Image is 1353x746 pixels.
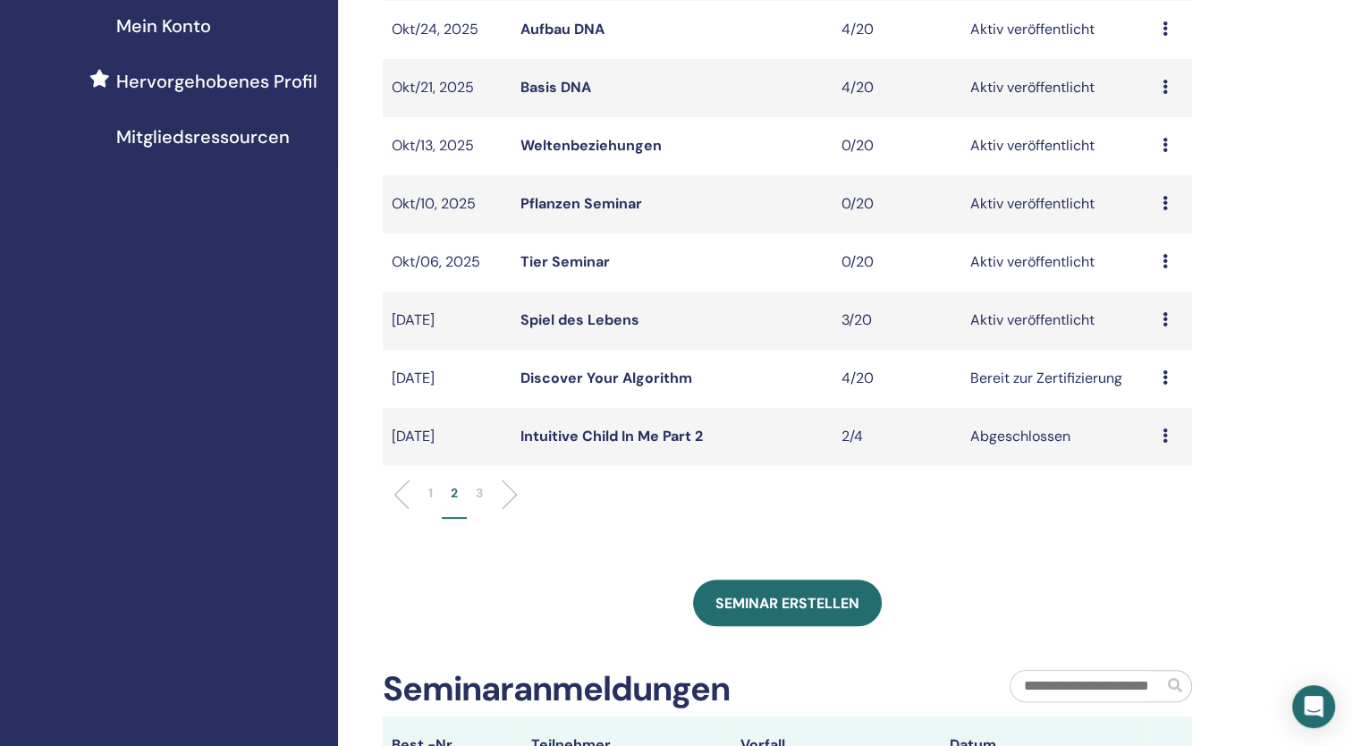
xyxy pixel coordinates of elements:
p: 2 [451,484,458,503]
a: Spiel des Lebens [520,310,639,329]
td: 4/20 [833,59,961,117]
p: 3 [476,484,483,503]
td: Abgeschlossen [960,408,1153,466]
span: Seminar erstellen [715,594,859,613]
span: Mitgliedsressourcen [116,123,290,150]
a: Aufbau DNA [520,20,605,38]
a: Basis DNA [520,78,591,97]
a: Discover Your Algorithm [520,369,692,387]
td: Aktiv veröffentlicht [960,175,1153,233]
td: Okt/06, 2025 [383,233,512,292]
td: Aktiv veröffentlicht [960,233,1153,292]
td: Okt/13, 2025 [383,117,512,175]
a: Intuitive Child In Me Part 2 [520,427,703,445]
td: Aktiv veröffentlicht [960,59,1153,117]
h2: Seminaranmeldungen [383,669,730,710]
td: Aktiv veröffentlicht [960,117,1153,175]
td: 0/20 [833,117,961,175]
td: Aktiv veröffentlicht [960,1,1153,59]
td: [DATE] [383,292,512,350]
td: Bereit zur Zertifizierung [960,350,1153,408]
td: 0/20 [833,175,961,233]
span: Mein Konto [116,13,211,39]
a: Weltenbeziehungen [520,136,662,155]
a: Tier Seminar [520,252,610,271]
a: Seminar erstellen [693,580,882,626]
p: 1 [428,484,433,503]
td: 0/20 [833,233,961,292]
td: Okt/10, 2025 [383,175,512,233]
td: [DATE] [383,408,512,466]
td: 4/20 [833,350,961,408]
td: [DATE] [383,350,512,408]
div: Open Intercom Messenger [1292,685,1335,728]
td: 2/4 [833,408,961,466]
td: 4/20 [833,1,961,59]
td: Aktiv veröffentlicht [960,292,1153,350]
td: Okt/21, 2025 [383,59,512,117]
td: 3/20 [833,292,961,350]
a: Pflanzen Seminar [520,194,642,213]
span: Hervorgehobenes Profil [116,68,317,95]
td: Okt/24, 2025 [383,1,512,59]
